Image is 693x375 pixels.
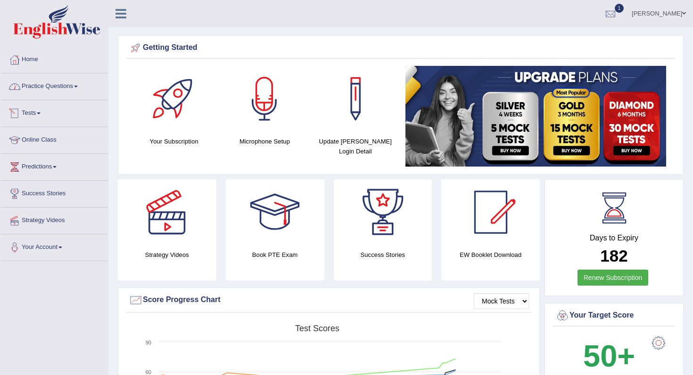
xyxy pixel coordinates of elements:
[129,293,529,307] div: Score Progress Chart
[0,181,108,204] a: Success Stories
[0,207,108,231] a: Strategy Videos
[583,339,635,373] b: 50+
[334,250,432,260] h4: Success Stories
[146,340,151,345] text: 90
[0,47,108,70] a: Home
[405,66,666,167] img: small5.jpg
[129,41,673,55] div: Getting Started
[0,234,108,258] a: Your Account
[315,136,396,156] h4: Update [PERSON_NAME] Login Detail
[555,309,673,323] div: Your Target Score
[118,250,216,260] h4: Strategy Videos
[0,154,108,177] a: Predictions
[0,73,108,97] a: Practice Questions
[441,250,540,260] h4: EW Booklet Download
[0,100,108,124] a: Tests
[577,270,649,286] a: Renew Subscription
[226,250,324,260] h4: Book PTE Exam
[0,127,108,151] a: Online Class
[555,234,673,242] h4: Days to Expiry
[615,4,624,13] span: 1
[600,247,627,265] b: 182
[146,369,151,375] text: 60
[133,136,214,146] h4: Your Subscription
[224,136,305,146] h4: Microphone Setup
[295,324,339,333] tspan: Test scores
